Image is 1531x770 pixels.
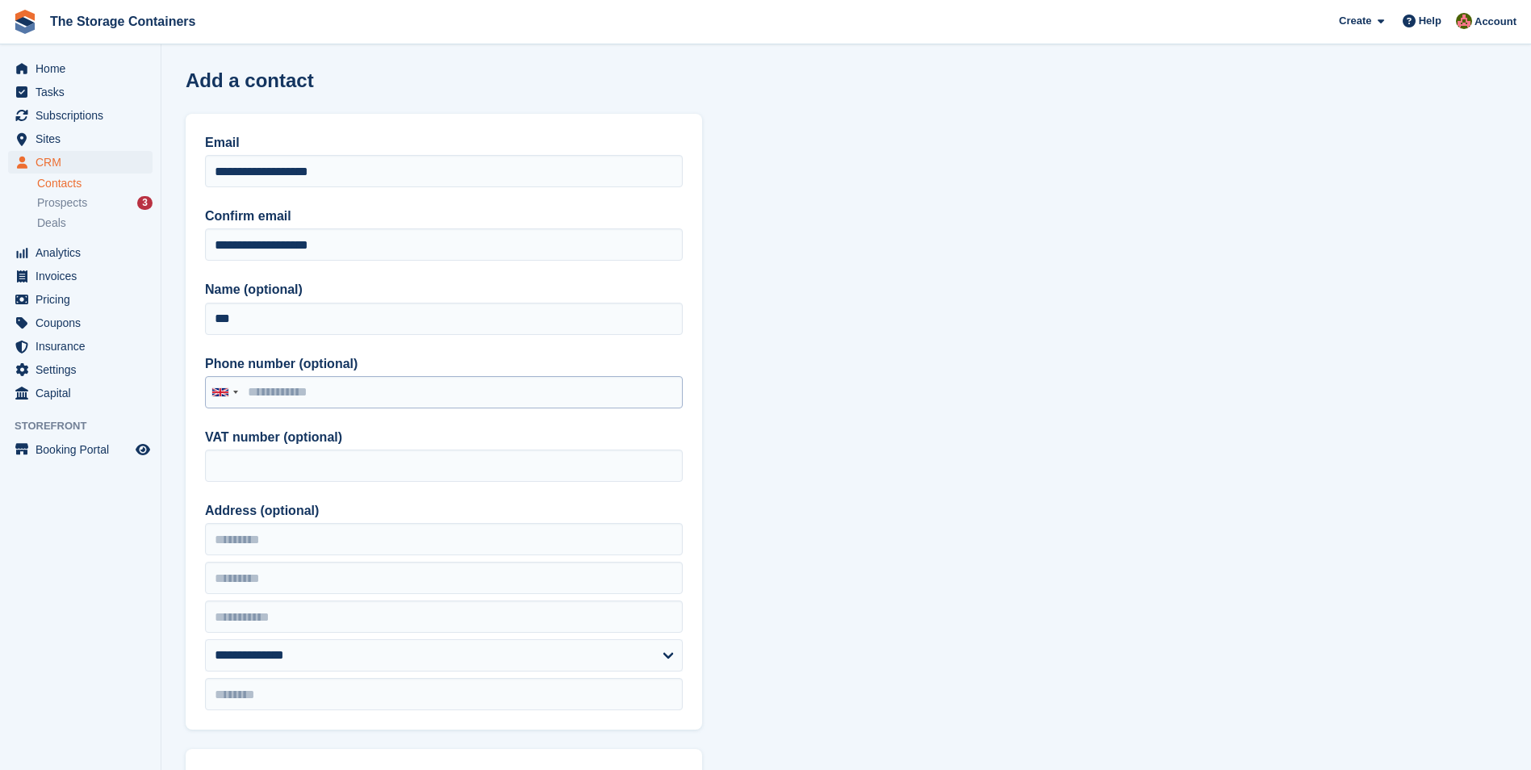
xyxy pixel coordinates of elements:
[8,288,153,311] a: menu
[37,195,153,211] a: Prospects 3
[205,428,683,447] label: VAT number (optional)
[1475,14,1516,30] span: Account
[206,377,243,408] div: United Kingdom: +44
[36,57,132,80] span: Home
[36,438,132,461] span: Booking Portal
[36,358,132,381] span: Settings
[37,176,153,191] a: Contacts
[1456,13,1472,29] img: Kirsty Simpson
[137,196,153,210] div: 3
[186,69,314,91] h1: Add a contact
[36,312,132,334] span: Coupons
[37,215,153,232] a: Deals
[13,10,37,34] img: stora-icon-8386f47178a22dfd0bd8f6a31ec36ba5ce8667c1dd55bd0f319d3a0aa187defe.svg
[8,335,153,358] a: menu
[8,151,153,174] a: menu
[205,501,683,521] label: Address (optional)
[8,81,153,103] a: menu
[1339,13,1371,29] span: Create
[36,241,132,264] span: Analytics
[44,8,202,35] a: The Storage Containers
[36,382,132,404] span: Capital
[8,438,153,461] a: menu
[205,280,683,299] label: Name (optional)
[36,335,132,358] span: Insurance
[37,195,87,211] span: Prospects
[8,128,153,150] a: menu
[8,312,153,334] a: menu
[1419,13,1441,29] span: Help
[205,354,683,374] label: Phone number (optional)
[36,265,132,287] span: Invoices
[8,358,153,381] a: menu
[36,104,132,127] span: Subscriptions
[8,57,153,80] a: menu
[8,265,153,287] a: menu
[8,241,153,264] a: menu
[36,81,132,103] span: Tasks
[36,288,132,311] span: Pricing
[205,133,683,153] label: Email
[15,418,161,434] span: Storefront
[205,207,683,226] label: Confirm email
[36,128,132,150] span: Sites
[37,216,66,231] span: Deals
[8,382,153,404] a: menu
[133,440,153,459] a: Preview store
[36,151,132,174] span: CRM
[8,104,153,127] a: menu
